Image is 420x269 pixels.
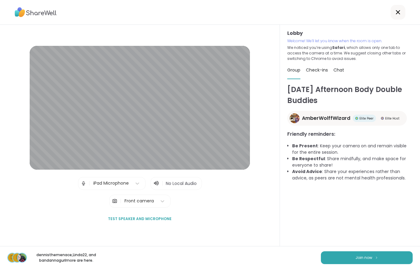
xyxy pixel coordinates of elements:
[302,115,350,122] span: AmberWolffWizard
[108,216,172,222] span: Test speaker and microphone
[292,143,318,149] b: Be Present
[287,111,407,126] a: AmberWolffWizardAmberWolffWizardElite PeerElite PeerElite HostElite Host
[120,195,121,207] span: |
[290,113,299,123] img: AmberWolffWizard
[106,212,174,225] button: Test speaker and microphone
[375,256,378,259] img: ShareWell Logomark
[292,143,413,156] li: : Keep your camera on and remain visible for the entire session.
[32,252,100,263] p: dennisthemenace , Linda22 , and bandannagurl more are here.
[125,198,154,204] div: Front camera
[18,253,26,262] img: bandannagurl
[292,156,325,162] b: Be Respectful
[15,5,57,19] img: ShareWell Logo
[306,67,328,73] span: Check-ins
[287,67,300,73] span: Group
[321,251,413,264] button: Join now
[355,255,372,260] span: Join now
[287,38,413,44] p: Welcome! We’ll let you know when the room is open.
[292,156,413,168] li: : Share mindfully, and make space for everyone to share!
[381,117,384,120] img: Elite Host
[166,180,197,186] span: No Local Audio
[359,116,374,121] span: Elite Peer
[10,254,14,262] span: d
[287,84,413,106] h1: [DATE] Afternoon Body Double Buddies
[287,45,413,61] p: We noticed you’re using , which allows only one tab to access the camera at a time. We suggest cl...
[89,177,90,190] span: |
[292,168,413,181] li: : Share your experiences rather than advice, as peers are not mental health professionals.
[332,45,345,50] b: Safari
[287,30,413,37] h3: Lobby
[292,168,322,175] b: Avoid Advice
[287,131,413,138] h3: Friendly reminders:
[333,67,344,73] span: Chat
[385,116,400,121] span: Elite Host
[112,195,117,207] img: Camera
[93,180,129,186] div: iPad Microphone
[162,180,163,187] span: |
[81,177,86,190] img: Microphone
[16,254,18,262] span: L
[355,117,358,120] img: Elite Peer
